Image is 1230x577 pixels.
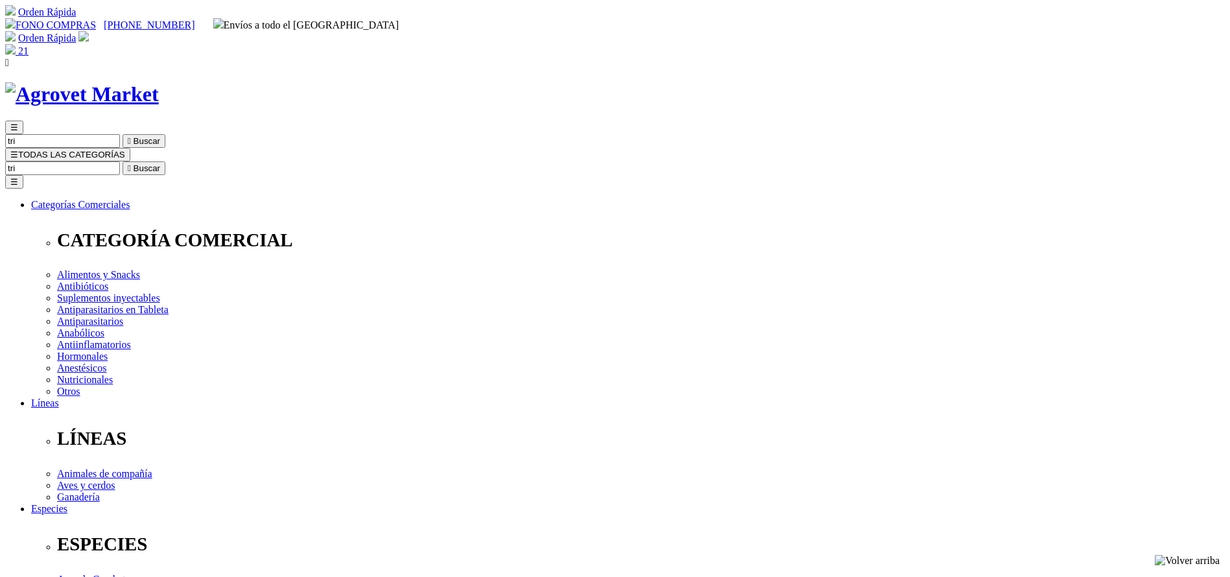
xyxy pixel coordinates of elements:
[123,161,165,175] button:  Buscar
[5,31,16,41] img: shopping-cart.svg
[128,136,131,146] i: 
[57,468,152,479] a: Animales de compañía
[57,281,108,292] a: Antibióticos
[31,397,59,408] a: Líneas
[78,32,89,43] a: Acceda a su cuenta de cliente
[57,327,104,338] a: Anabólicos
[57,230,1225,251] p: CATEGORÍA COMERCIAL
[5,44,16,54] img: shopping-bag.svg
[18,6,76,18] a: Orden Rápida
[5,18,16,29] img: phone.svg
[18,45,29,56] span: 21
[57,374,113,385] a: Nutricionales
[5,134,120,148] input: Buscar
[134,163,160,173] span: Buscar
[213,18,224,29] img: delivery-truck.svg
[128,163,131,173] i: 
[1155,555,1220,567] img: Volver arriba
[57,362,106,373] a: Anestésicos
[5,57,9,68] i: 
[5,161,120,175] input: Buscar
[5,148,130,161] button: ☰TODAS LAS CATEGORÍAS
[57,339,131,350] a: Antiinflamatorios
[57,534,1225,555] p: ESPECIES
[57,428,1225,449] p: LÍNEAS
[57,480,115,491] a: Aves y cerdos
[57,491,100,502] a: Ganadería
[5,82,159,106] img: Agrovet Market
[134,136,160,146] span: Buscar
[57,292,160,303] a: Suplementos inyectables
[10,123,18,132] span: ☰
[10,150,18,159] span: ☰
[5,45,29,56] a: 21
[123,134,165,148] button:  Buscar
[78,31,89,41] img: user.svg
[57,386,80,397] a: Otros
[5,5,16,16] img: shopping-cart.svg
[57,351,108,362] a: Hormonales
[57,269,140,280] a: Alimentos y Snacks
[31,199,130,210] a: Categorías Comerciales
[31,503,67,514] a: Especies
[57,304,169,315] a: Antiparasitarios en Tableta
[5,175,23,189] button: ☰
[57,316,123,327] a: Antiparasitarios
[18,32,76,43] a: Orden Rápida
[5,121,23,134] button: ☰
[5,19,96,30] a: FONO COMPRAS
[104,19,195,30] a: [PHONE_NUMBER]
[213,19,399,30] span: Envíos a todo el [GEOGRAPHIC_DATA]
